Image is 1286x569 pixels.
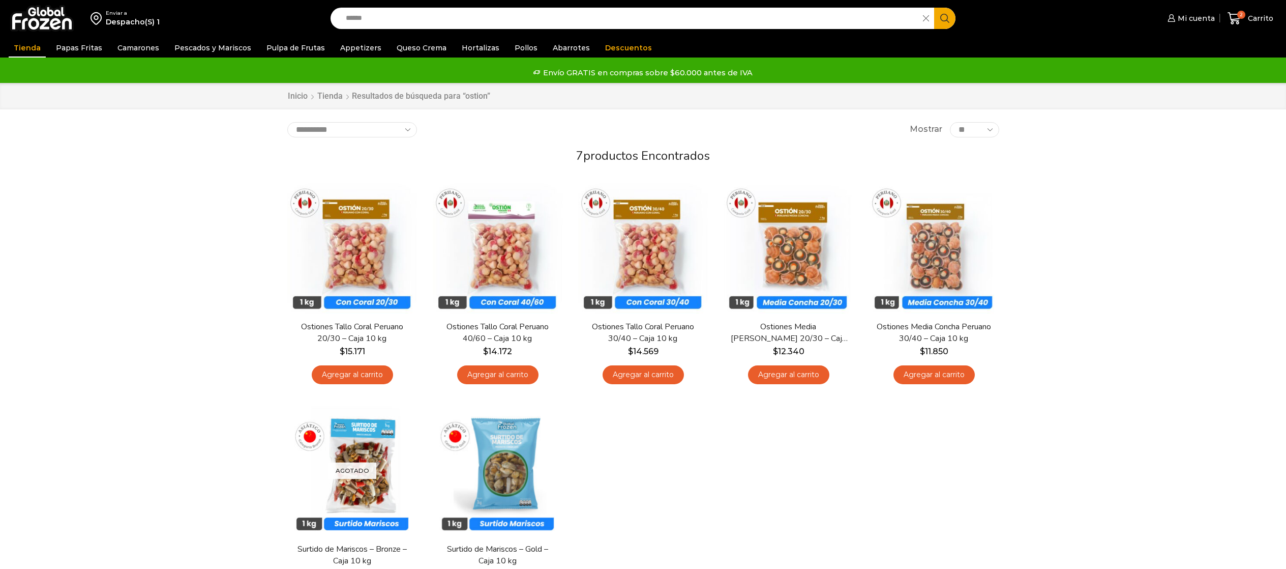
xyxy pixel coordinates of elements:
span: Mi cuenta [1175,13,1215,23]
a: Ostiones Media Concha Peruano 30/40 – Caja 10 kg [875,321,992,345]
h1: Resultados de búsqueda para “ostion” [352,91,490,101]
img: address-field-icon.svg [91,10,106,27]
a: Tienda [9,38,46,58]
p: Agotado [328,462,376,479]
a: Agregar al carrito: “Ostiones Tallo Coral Peruano 20/30 - Caja 10 kg” [312,365,393,384]
bdi: 12.340 [773,347,804,356]
button: Search button [934,8,955,29]
a: Queso Crema [392,38,452,58]
a: Appetizers [335,38,386,58]
a: Descuentos [600,38,657,58]
a: Surtido de Mariscos – Bronze – Caja 10 kg [293,544,410,567]
div: Despacho(S) 1 [106,17,160,27]
bdi: 15.171 [340,347,365,356]
span: $ [773,347,778,356]
span: $ [483,347,488,356]
select: Pedido de la tienda [287,122,417,137]
div: Enviar a [106,10,160,17]
span: $ [340,347,345,356]
span: $ [920,347,925,356]
a: Pollos [510,38,543,58]
a: Agregar al carrito: “Ostiones Tallo Coral Peruano 40/60 - Caja 10 kg” [457,365,539,384]
bdi: 14.172 [483,347,512,356]
a: Agregar al carrito: “Ostiones Media Concha Peruano 30/40 - Caja 10 kg” [893,365,975,384]
a: 2 Carrito [1225,7,1276,31]
a: Ostiones Media [PERSON_NAME] 20/30 – Caja 10 kg [730,321,847,345]
span: Carrito [1245,13,1273,23]
span: $ [628,347,633,356]
bdi: 11.850 [920,347,948,356]
nav: Breadcrumb [287,91,490,102]
a: Ostiones Tallo Coral Peruano 20/30 – Caja 10 kg [293,321,410,345]
a: Ostiones Tallo Coral Peruano 30/40 – Caja 10 kg [584,321,701,345]
a: Agregar al carrito: “Ostiones Tallo Coral Peruano 30/40 - Caja 10 kg” [603,365,684,384]
span: 7 [576,148,583,164]
a: Inicio [287,91,308,102]
a: Agregar al carrito: “Ostiones Media Concha Peruano 20/30 - Caja 10 kg” [748,365,829,384]
bdi: 14.569 [628,347,659,356]
span: 2 [1237,11,1245,19]
a: Pulpa de Frutas [261,38,330,58]
a: Ostiones Tallo Coral Peruano 40/60 – Caja 10 kg [439,321,556,345]
a: Papas Fritas [51,38,107,58]
a: Surtido de Mariscos – Gold – Caja 10 kg [439,544,556,567]
a: Pescados y Mariscos [169,38,256,58]
a: Camarones [112,38,164,58]
span: Mostrar [910,124,942,135]
a: Hortalizas [457,38,504,58]
a: Mi cuenta [1165,8,1215,29]
span: productos encontrados [583,148,710,164]
a: Tienda [317,91,343,102]
a: Abarrotes [548,38,595,58]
